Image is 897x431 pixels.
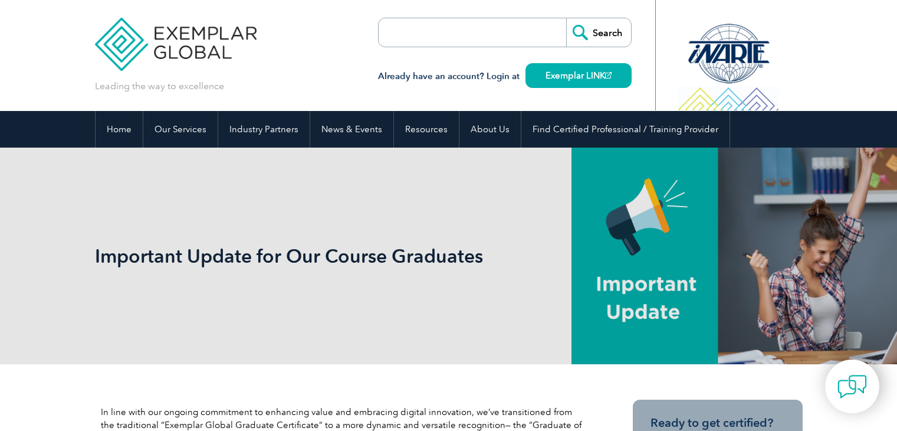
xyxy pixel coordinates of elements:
[837,372,867,401] img: contact-chat.png
[378,69,632,84] h3: Already have an account? Login at
[95,80,224,93] p: Leading the way to excellence
[566,18,631,47] input: Search
[605,72,612,79] img: open_square.png
[521,111,730,148] a: Find Certified Professional / Training Provider
[525,63,632,88] a: Exemplar LINK
[95,244,548,267] h1: Important Update for Our Course Graduates
[310,111,393,148] a: News & Events
[650,416,785,430] h3: Ready to get certified?
[459,111,521,148] a: About Us
[394,111,459,148] a: Resources
[143,111,218,148] a: Our Services
[218,111,310,148] a: Industry Partners
[96,111,143,148] a: Home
